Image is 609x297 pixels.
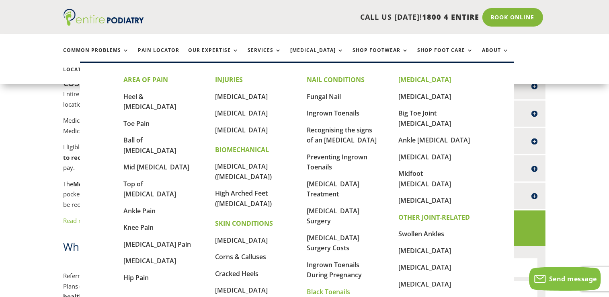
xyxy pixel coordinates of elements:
a: Recognising the signs of an [MEDICAL_DATA] [307,126,377,145]
strong: but are able to receive a reduced rate on our standard consultation fee. [64,143,375,161]
a: Shop Foot Care [418,47,474,65]
a: [MEDICAL_DATA] [215,126,268,134]
a: Our Expertise [189,47,239,65]
p: . [64,216,376,226]
a: [MEDICAL_DATA] [398,92,451,101]
strong: INJURIES [215,75,243,84]
strong: NAIL CONDITIONS [307,75,365,84]
a: Midfoot [MEDICAL_DATA] [398,169,451,188]
a: [MEDICAL_DATA] [291,47,344,65]
a: Read more about costs for DVA card holders here [64,217,200,225]
a: Heel & [MEDICAL_DATA] [123,92,176,111]
h2: Which Medicare referrals are eligible for the reduced rate? [64,239,376,258]
a: Ingrown Toenails During Pregnancy [307,260,362,280]
a: About [482,47,509,65]
span: 1800 4 ENTIRE [422,12,480,22]
a: Cracked Heels [215,269,258,278]
a: [MEDICAL_DATA] ([MEDICAL_DATA]) [215,162,272,181]
a: [MEDICAL_DATA] [398,153,451,161]
a: [MEDICAL_DATA] [398,196,451,205]
a: [MEDICAL_DATA] [215,109,268,118]
a: Ingrown Toenails [307,109,359,118]
a: Toe Pain [123,119,150,128]
button: Send message [529,267,601,291]
p: CALL US [DATE]! [175,12,480,23]
a: Mid [MEDICAL_DATA] [123,163,189,171]
a: Knee Pain [123,223,154,232]
a: Preventing Ingrown Toenails [307,153,367,172]
a: Ankle Pain [123,206,156,215]
a: Pain Locator [138,47,180,65]
a: Common Problems [64,47,129,65]
a: [MEDICAL_DATA] Surgery Costs [307,233,359,253]
a: [MEDICAL_DATA] [215,236,268,245]
p: The , and any additional services will incur an out-of-pocket expense. For example, footwear modi... [64,179,376,216]
a: [MEDICAL_DATA] [398,246,451,255]
strong: AREA OF PAIN [123,75,168,84]
a: Shop Footwear [353,47,409,65]
strong: Medicare rebate applies only to the consultation fee [74,180,234,188]
a: Ankle [MEDICAL_DATA] [398,136,470,144]
a: Services [248,47,282,65]
a: Big Toe Joint [MEDICAL_DATA] [398,109,451,128]
a: Ball of [MEDICAL_DATA] [123,136,176,155]
span: Send message [549,274,597,283]
strong: OTHER JOINT-RELATED [398,213,470,222]
a: [MEDICAL_DATA] [215,286,268,295]
a: Locations [64,67,104,84]
p: Eligible patients with a a will not be able to bulk-bill, This means there will only be a small g... [64,142,376,179]
img: logo (1) [64,9,144,26]
a: [MEDICAL_DATA] Surgery [307,206,359,226]
a: [MEDICAL_DATA] [398,263,451,272]
p: Entire [MEDICAL_DATA] accepts Medicare and Department of Veterans Affairs (DVA) referrals at all ... [64,89,376,115]
a: Fungal Nail [307,92,341,101]
p: Medicare does not cover all [MEDICAL_DATA] appointments, but you may receive a rebate if you have... [64,115,376,142]
a: Black Toenails [307,287,350,296]
a: Swollen Ankles [398,229,444,238]
a: Top of [MEDICAL_DATA] [123,179,176,199]
a: [MEDICAL_DATA] [215,92,268,101]
a: [MEDICAL_DATA] Treatment [307,179,359,199]
a: Entire Podiatry [64,19,144,27]
a: [MEDICAL_DATA] Pain [123,240,191,249]
strong: SKIN CONDITIONS [215,219,273,228]
a: [MEDICAL_DATA] [123,256,176,265]
a: Corns & Calluses [215,252,266,261]
strong: BIOMECHANICAL [215,145,269,154]
a: [MEDICAL_DATA] [398,280,451,289]
a: High Arched Feet ([MEDICAL_DATA]) [215,189,272,208]
a: Book Online [482,8,543,27]
strong: [MEDICAL_DATA] [398,75,451,84]
a: Hip Pain [123,273,149,282]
